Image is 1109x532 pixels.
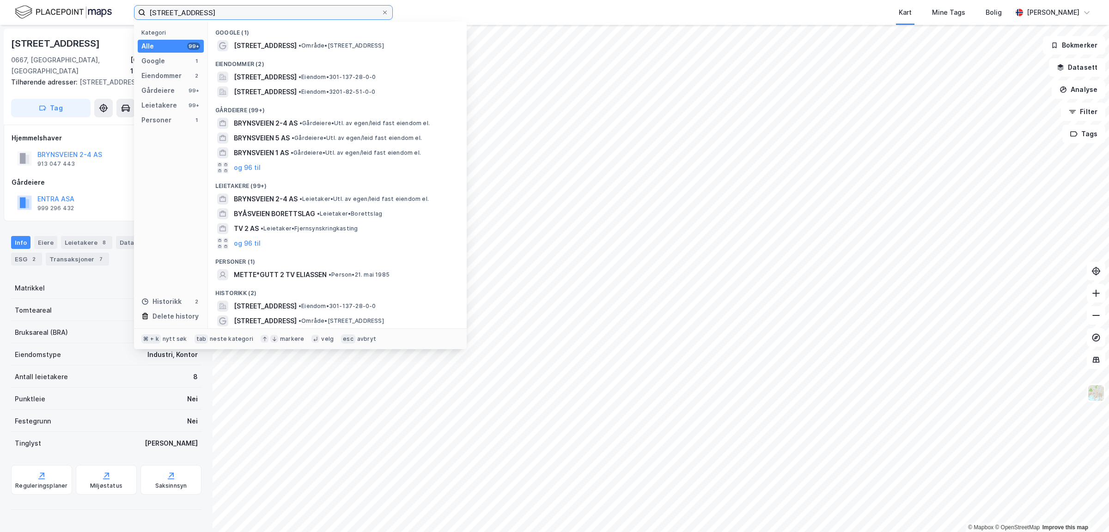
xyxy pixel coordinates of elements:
div: [STREET_ADDRESS] [11,36,102,51]
div: Leietakere [141,100,177,111]
span: • [299,302,301,309]
iframe: Chat Widget [1063,488,1109,532]
div: Nei [187,393,198,405]
span: BRYNSVEIEN 5 AS [234,133,290,144]
div: Eiendommer (2) [208,53,467,70]
span: Område • [STREET_ADDRESS] [299,42,384,49]
img: Z [1087,384,1105,402]
span: • [317,210,320,217]
div: Saksinnsyn [155,482,187,490]
span: [STREET_ADDRESS] [234,40,297,51]
div: 999 296 432 [37,205,74,212]
img: logo.f888ab2527a4732fd821a326f86c7f29.svg [15,4,112,20]
button: og 96 til [234,162,261,173]
div: Historikk (2) [208,282,467,299]
span: Leietaker • Borettslag [317,210,382,218]
span: • [292,134,294,141]
span: • [299,42,301,49]
div: Google [141,55,165,66]
div: [GEOGRAPHIC_DATA], 137/28 [130,54,201,77]
div: [STREET_ADDRESS] [11,77,194,88]
div: 2 [193,298,200,305]
span: • [299,73,301,80]
button: Datasett [1049,58,1105,77]
div: Gårdeiere [12,177,201,188]
a: OpenStreetMap [995,524,1040,531]
div: Miljøstatus [90,482,122,490]
span: Leietaker • Utl. av egen/leid fast eiendom el. [299,195,429,203]
div: Gårdeiere [141,85,175,96]
div: Bruksareal (BRA) [15,327,68,338]
div: Leietakere [61,236,112,249]
div: 99+ [187,42,200,50]
div: Delete history [152,311,199,322]
span: Leietaker • Fjernsynskringkasting [261,225,358,232]
div: ESG [11,253,42,266]
span: • [299,317,301,324]
span: Eiendom • 301-137-28-0-0 [299,302,376,310]
span: • [299,88,301,95]
a: Mapbox [968,524,993,531]
div: Punktleie [15,393,45,405]
div: Google (1) [208,22,467,38]
div: Info [11,236,30,249]
span: [STREET_ADDRESS] [234,86,297,97]
button: og 96 til [234,238,261,249]
div: Transaksjoner [46,253,109,266]
span: Område • [STREET_ADDRESS] [299,317,384,325]
button: Filter [1061,103,1105,121]
div: Reguleringsplaner [15,482,67,490]
div: 99+ [187,102,200,109]
div: 1 [193,57,200,65]
span: [STREET_ADDRESS] [234,315,297,326]
span: METTE*GUTT 2 TV ELIASSEN [234,269,327,280]
div: [PERSON_NAME] [145,438,198,449]
span: • [329,271,331,278]
span: BRYNSVEIEN 1 AS [234,147,289,158]
div: Datasett [116,236,151,249]
div: Personer [141,115,171,126]
div: Antall leietakere [15,371,68,382]
button: Tags [1062,125,1105,143]
div: 8 [99,238,109,247]
span: • [299,195,302,202]
div: nytt søk [163,335,187,343]
div: esc [341,334,355,344]
div: 0667, [GEOGRAPHIC_DATA], [GEOGRAPHIC_DATA] [11,54,130,77]
div: 913 047 443 [37,160,75,168]
input: Søk på adresse, matrikkel, gårdeiere, leietakere eller personer [146,6,381,19]
span: Gårdeiere • Utl. av egen/leid fast eiendom el. [299,120,430,127]
span: Gårdeiere • Utl. av egen/leid fast eiendom el. [292,134,422,142]
button: Bokmerker [1043,36,1105,54]
div: 99+ [187,87,200,94]
div: Personer (1) [208,251,467,267]
div: Matrikkel [15,283,45,294]
div: Eiendommer [141,70,182,81]
div: velg [321,335,334,343]
button: Tag [11,99,91,117]
div: Industri, Kontor [147,349,198,360]
span: BRYNSVEIEN 2-4 AS [234,193,298,205]
span: [STREET_ADDRESS] [234,72,297,83]
div: 2 [29,254,38,264]
div: avbryt [357,335,376,343]
span: Eiendom • 3201-82-51-0-0 [299,88,376,96]
span: • [299,120,302,127]
div: Historikk [141,296,182,307]
div: Eiendomstype [15,349,61,360]
div: 1 [193,116,200,124]
span: • [261,225,263,232]
span: [STREET_ADDRESS] [234,301,297,312]
div: [PERSON_NAME] [1027,7,1079,18]
div: Eiere [34,236,57,249]
div: 8 [193,371,198,382]
div: Leietakere (99+) [208,175,467,192]
div: Tomteareal [15,305,52,316]
div: Tinglyst [15,438,41,449]
div: Mine Tags [932,7,965,18]
div: 2 [193,72,200,79]
span: BRYNSVEIEN 2-4 AS [234,118,298,129]
div: Kart [899,7,912,18]
div: Hjemmelshaver [12,133,201,144]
